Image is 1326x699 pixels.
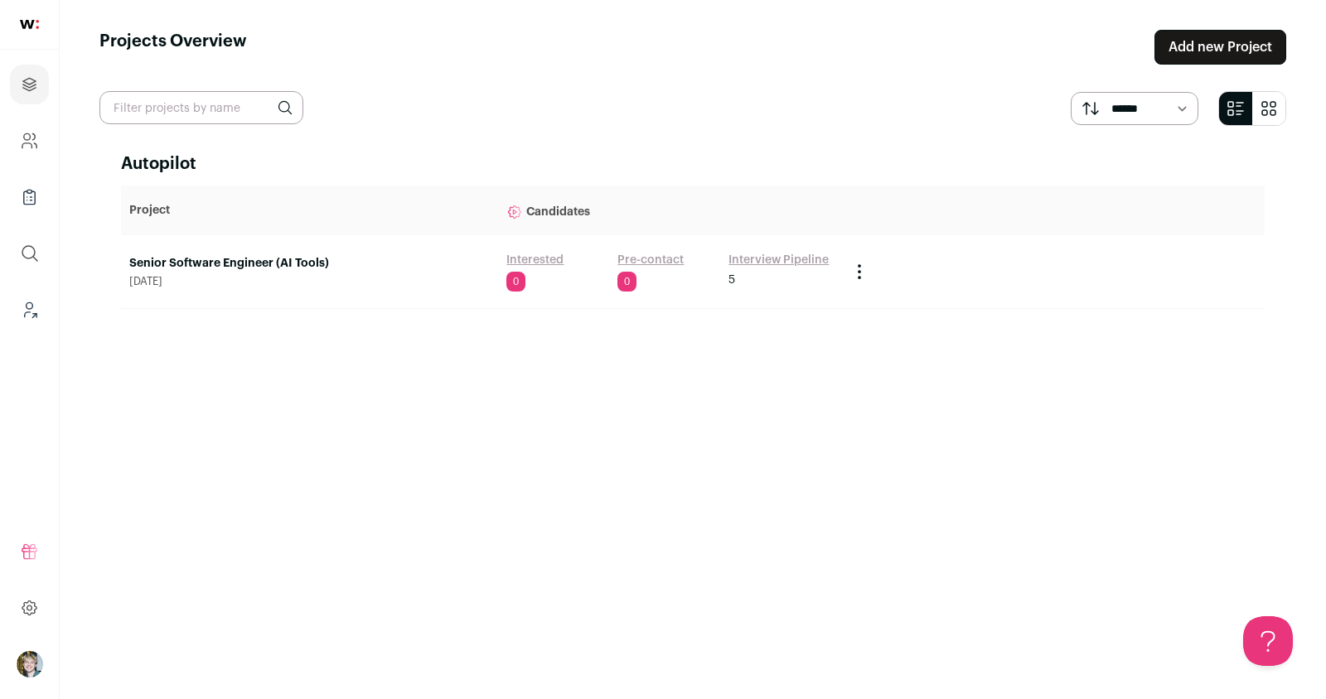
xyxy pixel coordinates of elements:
[129,202,490,219] p: Project
[728,252,829,268] a: Interview Pipeline
[10,65,49,104] a: Projects
[10,121,49,161] a: Company and ATS Settings
[10,290,49,330] a: Leads (Backoffice)
[506,272,525,292] span: 0
[99,91,303,124] input: Filter projects by name
[1243,616,1293,666] iframe: Help Scout Beacon - Open
[17,651,43,677] button: Open dropdown
[129,275,490,288] span: [DATE]
[849,262,869,282] button: Project Actions
[129,255,490,272] a: Senior Software Engineer (AI Tools)
[121,152,1265,176] h2: Autopilot
[10,177,49,217] a: Company Lists
[99,30,247,65] h1: Projects Overview
[506,194,833,227] p: Candidates
[506,252,564,268] a: Interested
[20,20,39,29] img: wellfound-shorthand-0d5821cbd27db2630d0214b213865d53afaa358527fdda9d0ea32b1df1b89c2c.svg
[617,272,636,292] span: 0
[728,272,735,288] span: 5
[1154,30,1286,65] a: Add new Project
[17,651,43,677] img: 6494470-medium_jpg
[617,252,684,268] a: Pre-contact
